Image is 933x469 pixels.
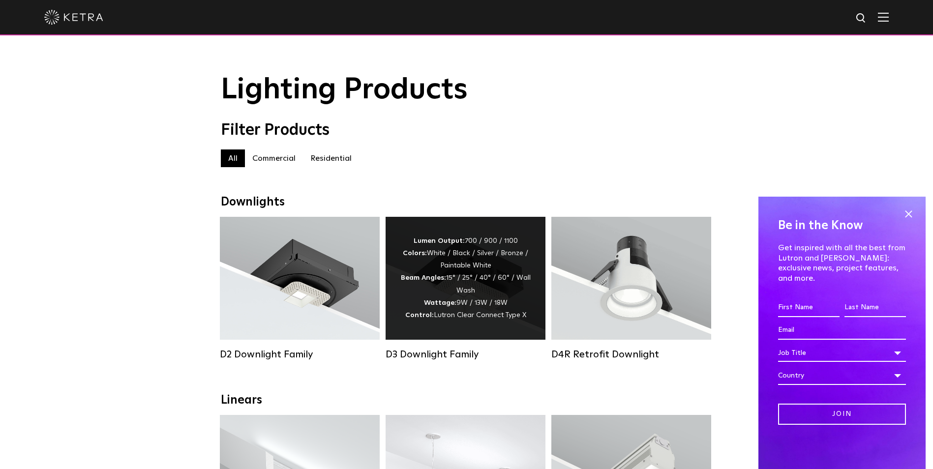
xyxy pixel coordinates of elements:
[778,404,906,425] input: Join
[414,237,465,244] strong: Lumen Output:
[405,312,434,319] strong: Control:
[878,12,889,22] img: Hamburger%20Nav.svg
[778,298,840,317] input: First Name
[434,312,526,319] span: Lutron Clear Connect Type X
[386,349,545,360] div: D3 Downlight Family
[303,149,359,167] label: Residential
[424,299,456,306] strong: Wattage:
[844,298,906,317] input: Last Name
[401,274,446,281] strong: Beam Angles:
[220,217,380,360] a: D2 Downlight Family Lumen Output:1200Colors:White / Black / Gloss Black / Silver / Bronze / Silve...
[778,321,906,340] input: Email
[221,195,713,209] div: Downlights
[245,149,303,167] label: Commercial
[386,217,545,360] a: D3 Downlight Family Lumen Output:700 / 900 / 1100Colors:White / Black / Silver / Bronze / Paintab...
[403,250,427,257] strong: Colors:
[778,243,906,284] p: Get inspired with all the best from Lutron and [PERSON_NAME]: exclusive news, project features, a...
[221,149,245,167] label: All
[221,121,713,140] div: Filter Products
[551,217,711,360] a: D4R Retrofit Downlight Lumen Output:800Colors:White / BlackBeam Angles:15° / 25° / 40° / 60°Watta...
[221,393,713,408] div: Linears
[400,235,531,322] div: 700 / 900 / 1100 White / Black / Silver / Bronze / Paintable White 15° / 25° / 40° / 60° / Wall W...
[778,344,906,362] div: Job Title
[221,75,468,105] span: Lighting Products
[778,216,906,235] h4: Be in the Know
[778,366,906,385] div: Country
[855,12,868,25] img: search icon
[44,10,103,25] img: ketra-logo-2019-white
[220,349,380,360] div: D2 Downlight Family
[551,349,711,360] div: D4R Retrofit Downlight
